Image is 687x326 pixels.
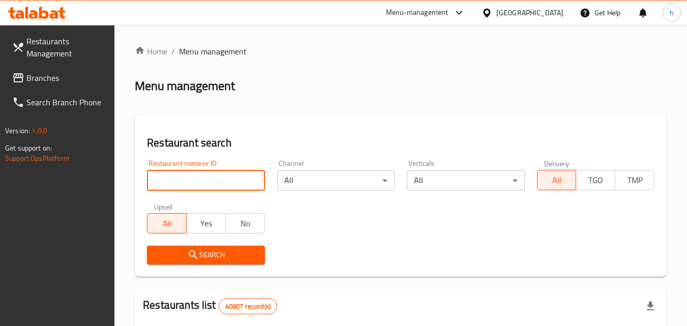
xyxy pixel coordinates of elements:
[26,35,107,60] span: Restaurants Management
[219,298,277,314] div: Total records count
[225,213,265,233] button: No
[277,170,395,191] div: All
[4,90,115,114] a: Search Branch Phone
[638,294,663,318] div: Export file
[191,216,222,231] span: Yes
[4,29,115,66] a: Restaurants Management
[407,170,524,191] div: All
[537,170,577,190] button: All
[219,302,277,311] span: 40607 record(s)
[152,216,183,231] span: All
[544,160,570,167] label: Delivery
[496,7,563,18] div: [GEOGRAPHIC_DATA]
[26,96,107,108] span: Search Branch Phone
[619,173,650,188] span: TMP
[615,170,654,190] button: TMP
[155,249,256,261] span: Search
[576,170,615,190] button: TGO
[143,298,277,314] h2: Restaurants list
[32,124,47,137] span: 1.0.0
[542,173,573,188] span: All
[4,66,115,90] a: Branches
[147,246,264,264] button: Search
[147,170,264,191] input: Search for restaurant name or ID..
[171,45,175,57] li: /
[186,213,226,233] button: Yes
[5,141,52,155] span: Get support on:
[179,45,247,57] span: Menu management
[135,78,235,94] h2: Menu management
[154,203,173,210] label: Upsell
[147,135,654,151] h2: Restaurant search
[386,7,449,19] div: Menu-management
[5,124,30,137] span: Version:
[26,72,107,84] span: Branches
[135,45,167,57] a: Home
[5,152,70,165] a: Support.OpsPlatform
[230,216,261,231] span: No
[147,213,187,233] button: All
[670,7,674,18] span: h
[580,173,611,188] span: TGO
[135,45,667,57] nav: breadcrumb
